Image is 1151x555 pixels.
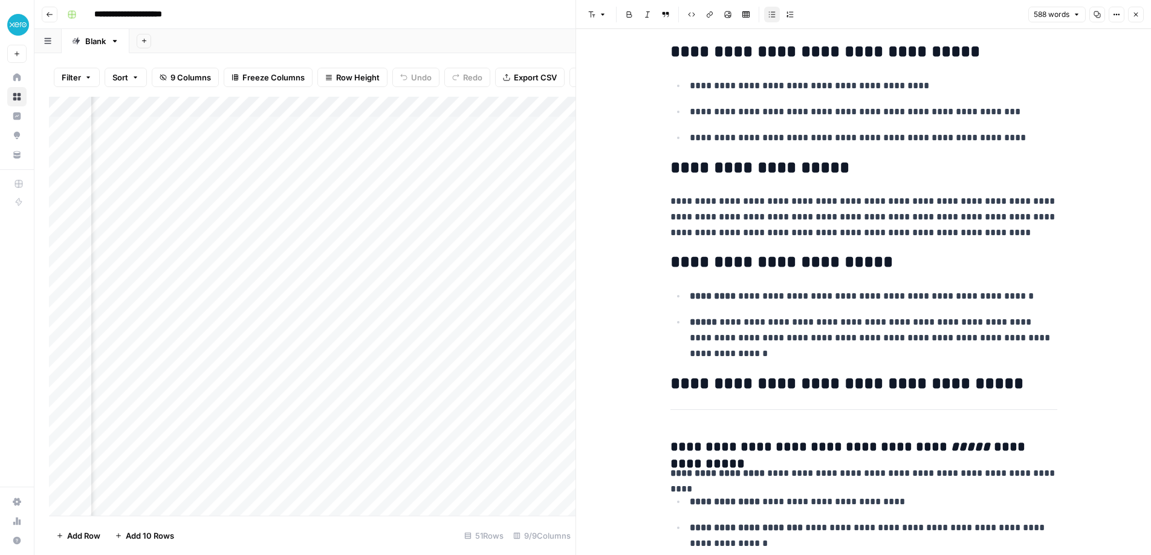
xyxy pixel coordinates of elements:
[317,68,387,87] button: Row Height
[392,68,439,87] button: Undo
[62,71,81,83] span: Filter
[105,68,147,87] button: Sort
[7,126,27,145] a: Opportunities
[463,71,482,83] span: Redo
[7,511,27,531] a: Usage
[242,71,305,83] span: Freeze Columns
[108,526,181,545] button: Add 10 Rows
[7,492,27,511] a: Settings
[67,530,100,542] span: Add Row
[336,71,380,83] span: Row Height
[85,35,106,47] div: Blank
[7,145,27,164] a: Your Data
[7,10,27,40] button: Workspace: XeroOps
[7,87,27,106] a: Browse
[112,71,128,83] span: Sort
[62,29,129,53] a: Blank
[126,530,174,542] span: Add 10 Rows
[444,68,490,87] button: Redo
[1034,9,1069,20] span: 588 words
[54,68,100,87] button: Filter
[1028,7,1086,22] button: 588 words
[508,526,575,545] div: 9/9 Columns
[224,68,313,87] button: Freeze Columns
[7,531,27,550] button: Help + Support
[7,14,29,36] img: XeroOps Logo
[514,71,557,83] span: Export CSV
[170,71,211,83] span: 9 Columns
[459,526,508,545] div: 51 Rows
[7,68,27,87] a: Home
[49,526,108,545] button: Add Row
[7,106,27,126] a: Insights
[152,68,219,87] button: 9 Columns
[411,71,432,83] span: Undo
[495,68,565,87] button: Export CSV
